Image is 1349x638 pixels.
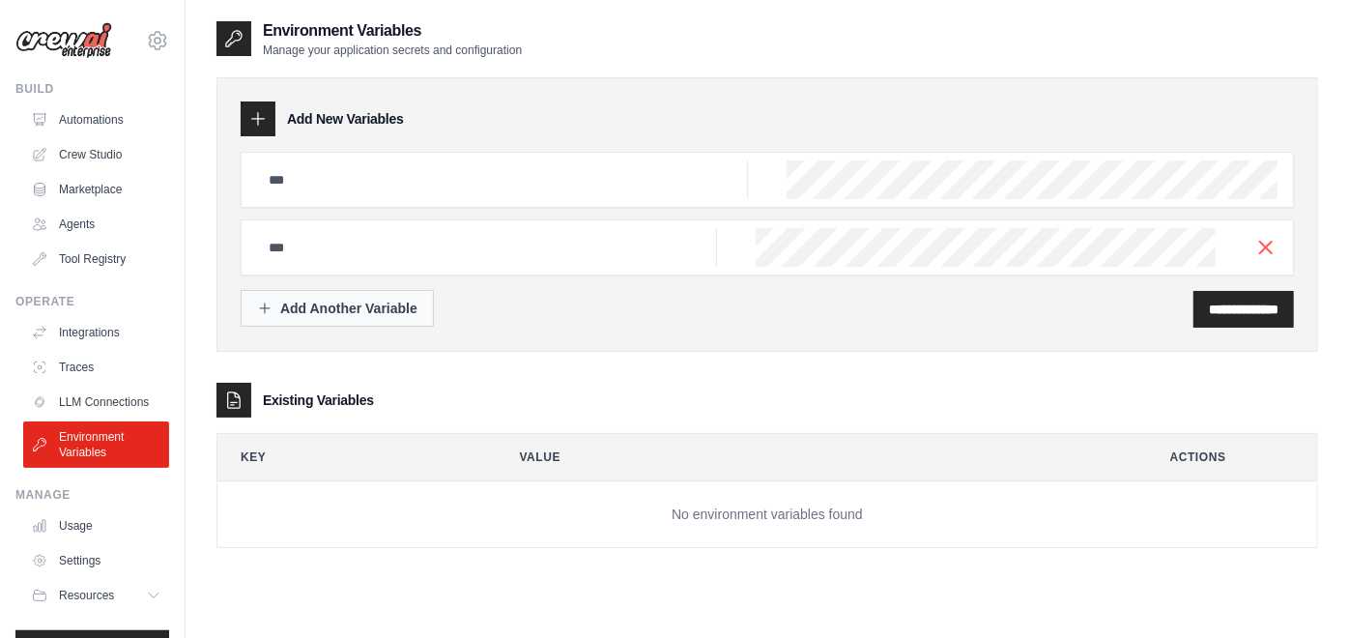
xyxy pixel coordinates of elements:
[23,421,169,468] a: Environment Variables
[497,434,1132,480] th: Value
[23,104,169,135] a: Automations
[23,387,169,418] a: LLM Connections
[263,19,522,43] h2: Environment Variables
[23,244,169,275] a: Tool Registry
[15,294,169,309] div: Operate
[23,545,169,576] a: Settings
[15,487,169,503] div: Manage
[23,580,169,611] button: Resources
[15,22,112,59] img: Logo
[263,43,522,58] p: Manage your application secrets and configuration
[217,434,481,480] th: Key
[23,209,169,240] a: Agents
[23,174,169,205] a: Marketplace
[15,81,169,97] div: Build
[23,510,169,541] a: Usage
[59,588,114,603] span: Resources
[217,481,1317,548] td: No environment variables found
[23,317,169,348] a: Integrations
[257,299,417,318] div: Add Another Variable
[23,352,169,383] a: Traces
[287,109,404,129] h3: Add New Variables
[241,290,434,327] button: Add Another Variable
[1147,434,1317,480] th: Actions
[23,139,169,170] a: Crew Studio
[263,391,374,410] h3: Existing Variables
